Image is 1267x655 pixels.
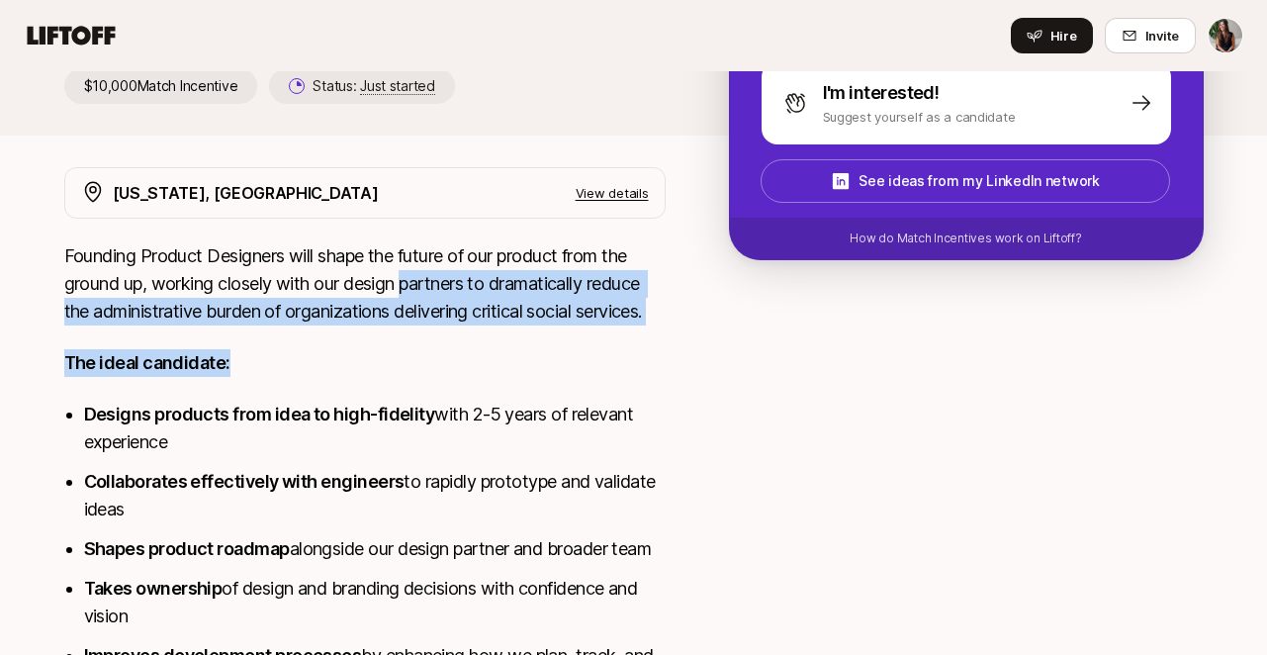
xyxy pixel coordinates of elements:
strong: Shapes product roadmap [84,538,290,559]
button: See ideas from my LinkedIn network [761,159,1170,203]
li: with 2-5 years of relevant experience [84,401,666,456]
li: to rapidly prototype and validate ideas [84,468,666,523]
p: Founding Product Designers will shape the future of our product from the ground up, working close... [64,242,666,326]
span: Just started [360,77,435,95]
p: Suggest yourself as a candidate [823,107,1016,127]
p: Status: [313,74,434,98]
button: Invite [1105,18,1196,53]
li: of design and branding decisions with confidence and vision [84,575,666,630]
span: Hire [1050,26,1077,46]
p: I'm interested! [823,79,940,107]
p: How do Match Incentives work on Liftoff? [850,230,1081,247]
p: $10,000 Match Incentive [64,68,258,104]
strong: Designs products from idea to high-fidelity [84,404,435,424]
p: See ideas from my LinkedIn network [859,169,1099,193]
li: alongside our design partner and broader team [84,535,666,563]
strong: The ideal candidate: [64,352,230,373]
button: Ciara Cornette [1208,18,1243,53]
img: Ciara Cornette [1209,19,1242,52]
strong: Takes ownership [84,578,223,599]
button: Hire [1011,18,1093,53]
p: View details [576,183,649,203]
span: Invite [1145,26,1179,46]
strong: Collaborates effectively with engineers [84,471,405,492]
p: [US_STATE], [GEOGRAPHIC_DATA] [113,180,379,206]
